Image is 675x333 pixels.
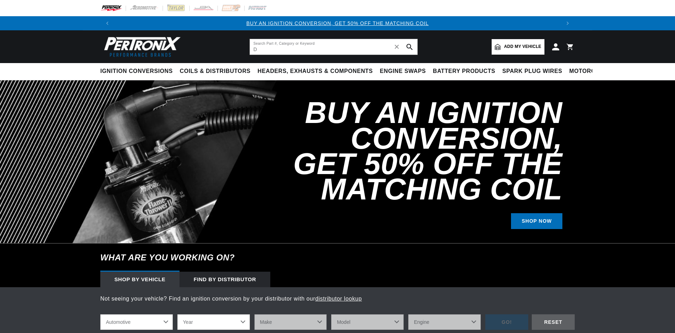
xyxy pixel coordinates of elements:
select: Make [254,314,327,330]
a: distributor lookup [315,296,362,302]
summary: Engine Swaps [376,63,429,80]
summary: Battery Products [429,63,499,80]
span: Add my vehicle [504,43,541,50]
span: Spark Plug Wires [502,68,562,75]
img: Pertronix [100,35,181,59]
p: Not seeing your vehicle? Find an ignition conversion by your distributor with our [100,294,575,303]
summary: Headers, Exhausts & Components [254,63,376,80]
button: Translation missing: en.sections.announcements.next_announcement [561,16,575,30]
a: BUY AN IGNITION CONVERSION, GET 50% OFF THE MATCHING COIL [246,20,429,26]
a: Add my vehicle [492,39,544,55]
summary: Ignition Conversions [100,63,176,80]
slideshow-component: Translation missing: en.sections.announcements.announcement_bar [83,16,592,30]
div: Find by Distributor [179,272,270,287]
button: search button [402,39,417,55]
span: Ignition Conversions [100,68,173,75]
input: Search Part #, Category or Keyword [250,39,417,55]
div: Shop by vehicle [100,272,179,287]
span: Battery Products [433,68,495,75]
div: 1 of 3 [114,19,561,27]
span: Headers, Exhausts & Components [258,68,373,75]
span: Coils & Distributors [180,68,251,75]
div: RESET [532,314,575,330]
summary: Coils & Distributors [176,63,254,80]
h6: What are you working on? [83,243,592,272]
summary: Spark Plug Wires [499,63,566,80]
select: Year [177,314,250,330]
select: Engine [408,314,481,330]
summary: Motorcycle [566,63,615,80]
div: Announcement [114,19,561,27]
a: SHOP NOW [511,213,562,229]
span: Engine Swaps [380,68,426,75]
button: Translation missing: en.sections.announcements.previous_announcement [100,16,114,30]
select: Ride Type [100,314,173,330]
span: Motorcycle [569,68,611,75]
h2: Buy an Ignition Conversion, Get 50% off the Matching Coil [261,100,562,202]
select: Model [331,314,404,330]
